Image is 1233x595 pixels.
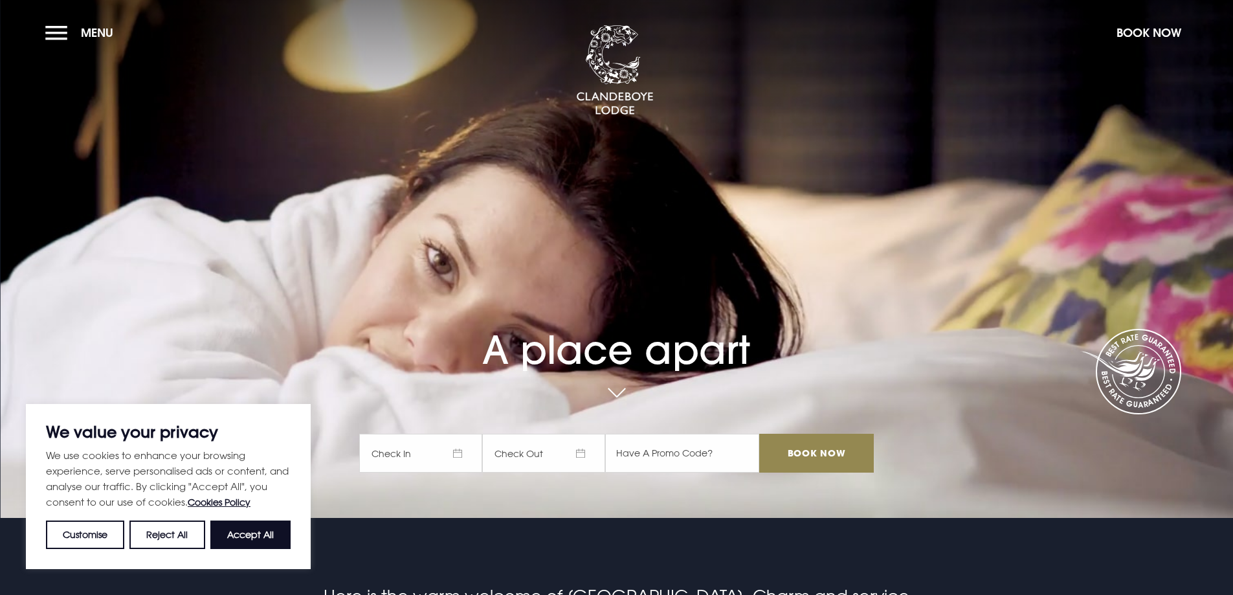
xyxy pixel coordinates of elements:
[46,521,124,549] button: Customise
[605,434,759,473] input: Have A Promo Code?
[1110,19,1188,47] button: Book Now
[45,19,120,47] button: Menu
[46,424,291,440] p: We value your privacy
[576,25,654,116] img: Clandeboye Lodge
[759,434,873,473] input: Book Now
[482,434,605,473] span: Check Out
[81,25,113,40] span: Menu
[129,521,205,549] button: Reject All
[188,497,250,508] a: Cookies Policy
[210,521,291,549] button: Accept All
[46,447,291,510] p: We use cookies to enhance your browsing experience, serve personalised ads or content, and analys...
[359,434,482,473] span: Check In
[359,291,873,373] h1: A place apart
[26,404,311,569] div: We value your privacy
